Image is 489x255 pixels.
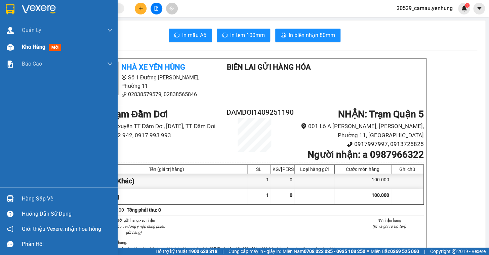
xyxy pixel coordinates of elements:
div: Loại hàng gửi [296,167,333,172]
span: In biên nhận 80mm [289,31,335,39]
span: file-add [154,6,159,11]
span: phone [121,92,127,97]
b: NHẬN : Trạm Quận 5 [338,109,423,120]
li: 02838579579, 02838565846 [86,90,211,99]
span: printer [222,32,228,39]
i: Nhà xe không kiểm tra hàng hóa bên trong khi nhận hàng, phải trình CMND và giấy giới thiệu đối vớ... [94,246,338,251]
b: Tổng phải thu: 0 [127,207,161,213]
strong: 0708 023 035 - 0935 103 250 [304,249,365,254]
span: plus [138,6,143,11]
b: BIÊN LAI GỬI HÀNG HÓA [227,63,311,71]
span: 0 [290,192,292,198]
li: Số 1 Đường [PERSON_NAME], Phường 11 [86,73,211,90]
span: Quản Lý [22,26,41,34]
div: SL [249,167,269,172]
span: 30539_camau.yenhung [391,4,458,12]
li: 0917997997, 0913725825 [283,140,423,149]
span: In tem 100mm [230,31,265,39]
button: printerIn mẫu A5 [169,29,212,42]
div: Phản hồi [22,239,113,249]
div: Hướng dẫn sử dụng [22,209,113,219]
strong: 0369 525 060 [390,249,419,254]
div: 1 [247,174,271,189]
span: CR : [5,44,15,51]
div: Trạm Quận 5 [48,6,95,22]
span: printer [174,32,179,39]
span: | [222,248,223,255]
span: aim [169,6,174,11]
span: 1 [466,3,468,8]
span: Giới thiệu Vexere, nhận hoa hồng [22,225,101,233]
span: printer [281,32,286,39]
div: 0 [271,174,294,189]
span: environment [121,75,127,80]
i: (Kí và ghi rõ họ tên) [372,224,406,229]
b: GỬI : Trạm Đầm Dơi [86,109,168,120]
span: Miền Bắc [371,248,419,255]
span: Cung cấp máy in - giấy in: [229,248,281,255]
span: Nhận: [48,6,64,13]
div: Trạm Đầm Dơi [6,6,43,22]
button: plus [135,3,147,14]
button: file-add [151,3,162,14]
span: environment [301,123,307,129]
span: In mẫu A5 [182,31,206,39]
span: question-circle [7,211,13,217]
div: Tên (giá trị hàng) [88,167,245,172]
span: caret-down [476,5,482,11]
div: 100.000 [5,43,44,51]
div: 1 máy in (Khác) [86,174,247,189]
div: Cước món hàng [336,167,389,172]
div: KG/[PERSON_NAME] [273,167,292,172]
button: printerIn tem 100mm [217,29,270,42]
div: a [48,22,95,30]
li: NV nhận hàng [355,217,424,223]
span: 1 [266,192,269,198]
span: Báo cáo [22,60,42,68]
div: Ghi chú [393,167,422,172]
b: Nhà xe Yến Hùng [121,63,185,71]
img: icon-new-feature [461,5,467,11]
li: Gần vòng xuyến TT Đầm Dơi, [DATE], TT Đầm Dơi [86,122,227,131]
span: | [424,248,425,255]
img: warehouse-icon [7,195,14,202]
span: 100.000 [372,192,389,198]
img: logo-vxr [6,4,14,14]
span: down [107,28,113,33]
h2: DAMDOI1409251190 [227,107,283,118]
span: message [7,241,13,247]
span: copyright [452,249,456,254]
li: 001 Lô A [PERSON_NAME], [PERSON_NAME], Phường 11, [GEOGRAPHIC_DATA] [283,122,423,140]
sup: 1 [465,3,470,8]
button: aim [166,3,178,14]
span: Miền Nam [283,248,365,255]
span: Gửi: [6,6,16,13]
div: Hàng sắp về [22,194,113,204]
span: Hỗ trợ kỹ thuật: [156,248,217,255]
span: notification [7,226,13,232]
img: solution-icon [7,61,14,68]
div: 0987966322 [48,30,95,39]
button: printerIn biên nhận 80mm [275,29,340,42]
i: (Tôi đã đọc và đồng ý nộp dung phiếu gửi hàng) [102,224,165,235]
img: warehouse-icon [7,44,14,51]
li: 02903 942 942, 0917 993 993 [86,131,227,140]
li: Người gửi hàng xác nhận [99,217,168,223]
span: mới [49,44,61,51]
span: Kho hàng [22,44,45,50]
span: down [107,61,113,67]
span: phone [347,141,353,147]
span: ⚪️ [367,250,369,253]
div: 100.000 [335,174,391,189]
strong: 1900 633 818 [189,249,217,254]
b: Người nhận : a 0987966322 [307,149,423,160]
button: caret-down [473,3,485,14]
img: warehouse-icon [7,27,14,34]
